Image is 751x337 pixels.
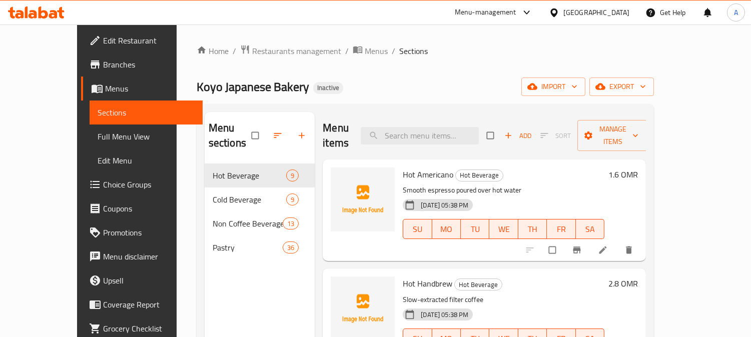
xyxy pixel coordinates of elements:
span: Koyo Japanese Bakery [197,75,309,98]
span: Select to update [543,240,564,259]
button: FR [547,219,575,239]
span: Full Menu View [98,130,195,142]
a: Menus [81,76,203,100]
span: FR [551,222,571,236]
a: Upsell [81,268,203,292]
span: Coupons [103,202,195,214]
span: 9 [287,195,298,204]
button: Add [502,128,534,143]
li: / [392,45,395,57]
div: Menu-management [455,6,516,18]
span: Hot Beverage [455,279,502,290]
button: SU [403,219,432,239]
div: Hot Beverage9 [205,163,315,187]
div: Hot Beverage [454,278,502,290]
span: Add item [502,128,534,143]
div: items [283,241,299,253]
span: Restaurants management [252,45,341,57]
button: Add section [291,124,315,146]
p: Smooth espresso poured over hot water [403,184,604,196]
div: Hot Beverage [455,169,503,181]
span: Hot Beverage [213,169,286,181]
div: [GEOGRAPHIC_DATA] [563,7,629,18]
div: Inactive [313,82,343,94]
input: search [361,127,479,144]
h6: 1.6 OMR [608,167,638,181]
li: / [345,45,349,57]
a: Sections [90,100,203,124]
span: A [734,7,738,18]
nav: breadcrumb [197,44,654,57]
button: TU [461,219,489,239]
span: Non Coffee Beverage [213,217,283,229]
img: Hot Americano [331,167,395,231]
a: Edit Restaurant [81,28,203,52]
nav: Menu sections [205,159,315,263]
span: TH [522,222,543,236]
button: TH [518,219,547,239]
button: delete [618,239,642,261]
span: export [597,80,646,93]
span: Add [504,130,531,141]
h6: 2.8 OMR [608,276,638,290]
span: Edit Menu [98,154,195,166]
h2: Menu sections [209,120,252,150]
span: Menus [365,45,388,57]
span: [DATE] 05:38 PM [417,200,472,210]
span: Upsell [103,274,195,286]
span: Menu disclaimer [103,250,195,262]
li: / [233,45,236,57]
span: Sections [399,45,428,57]
span: Coverage Report [103,298,195,310]
button: SA [576,219,604,239]
a: Edit Menu [90,148,203,172]
div: items [286,193,299,205]
div: Non Coffee Beverage13 [205,211,315,235]
h2: Menu items [323,120,349,150]
span: Select all sections [246,126,267,145]
div: Pastry36 [205,235,315,259]
span: Hot Americano [403,167,453,182]
button: export [589,77,654,96]
button: Branch-specific-item [566,239,590,261]
span: 13 [283,219,298,228]
span: MO [436,222,457,236]
span: 36 [283,243,298,252]
span: Sort sections [267,124,291,146]
span: Inactive [313,83,343,92]
a: Menus [353,44,388,57]
span: TU [465,222,485,236]
span: Manage items [585,123,640,148]
span: 9 [287,171,298,180]
span: Select section [481,126,502,145]
span: Branches [103,58,195,70]
div: items [283,217,299,229]
span: [DATE] 05:38 PM [417,310,472,319]
span: WE [493,222,514,236]
span: Promotions [103,226,195,238]
div: Cold Beverage9 [205,187,315,211]
span: SA [580,222,600,236]
div: Pastry [213,241,283,253]
span: Choice Groups [103,178,195,190]
span: import [529,80,577,93]
a: Home [197,45,229,57]
p: Slow-extracted filter coffee [403,293,604,306]
a: Edit menu item [598,245,610,255]
button: MO [432,219,461,239]
a: Choice Groups [81,172,203,196]
a: Coverage Report [81,292,203,316]
span: Cold Beverage [213,193,286,205]
a: Restaurants management [240,44,341,57]
span: Grocery Checklist [103,322,195,334]
span: Sections [98,106,195,118]
span: SU [407,222,428,236]
button: import [521,77,585,96]
button: WE [489,219,518,239]
span: Hot Beverage [456,169,503,181]
div: items [286,169,299,181]
a: Menu disclaimer [81,244,203,268]
a: Promotions [81,220,203,244]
